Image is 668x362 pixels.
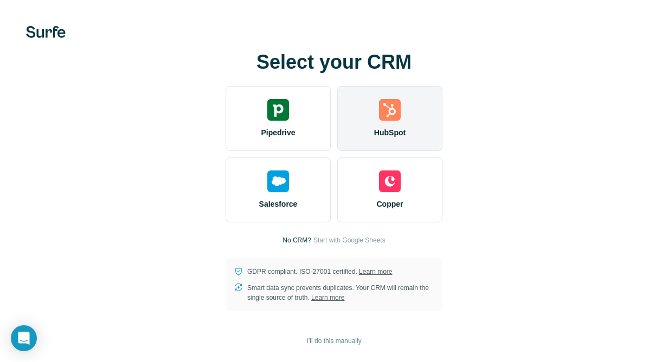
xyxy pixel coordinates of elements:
[26,26,66,38] img: Surfe's logo
[267,170,289,192] img: salesforce's logo
[374,127,406,138] span: HubSpot
[282,235,311,245] p: No CRM?
[377,199,403,209] span: Copper
[306,336,361,346] span: I’ll do this manually
[313,235,386,245] button: Start with Google Sheets
[299,333,369,349] button: I’ll do this manually
[311,294,344,301] a: Learn more
[359,268,392,275] a: Learn more
[261,127,295,138] span: Pipedrive
[247,267,392,277] p: GDPR compliant. ISO-27001 certified.
[267,99,289,121] img: pipedrive's logo
[11,325,37,351] div: Open Intercom Messenger
[259,199,298,209] span: Salesforce
[379,99,401,121] img: hubspot's logo
[226,51,442,73] h1: Select your CRM
[379,170,401,192] img: copper's logo
[247,283,434,302] p: Smart data sync prevents duplicates. Your CRM will remain the single source of truth.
